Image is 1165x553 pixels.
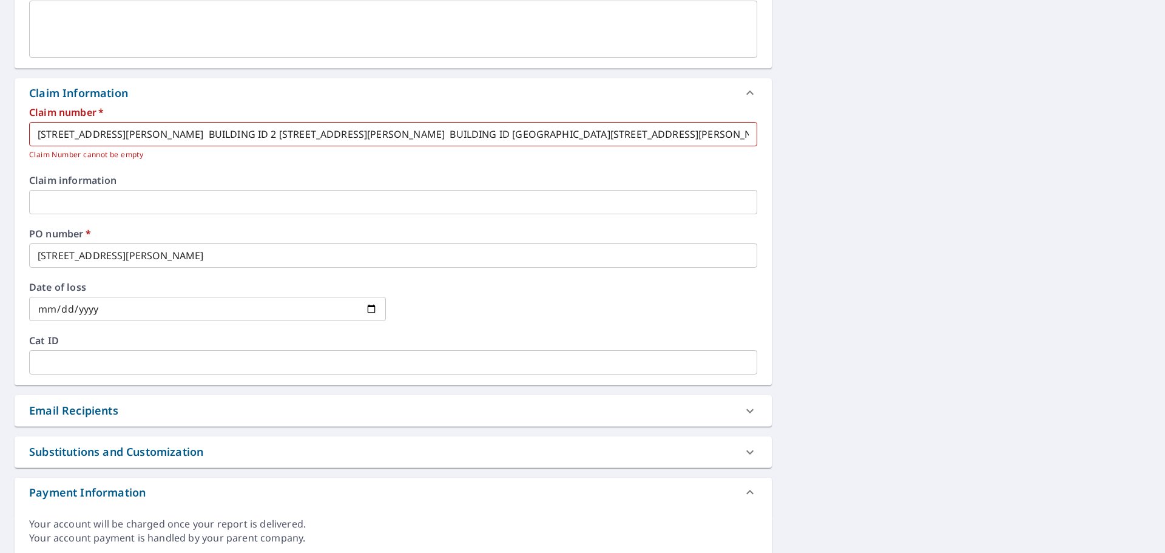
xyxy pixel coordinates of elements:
[29,107,757,117] label: Claim number
[15,395,772,426] div: Email Recipients
[29,517,757,531] div: Your account will be charged once your report is delivered.
[29,149,749,161] p: Claim Number cannot be empty
[29,85,128,101] div: Claim Information
[29,402,118,419] div: Email Recipients
[29,484,146,501] div: Payment Information
[29,175,757,185] label: Claim information
[29,531,757,545] div: Your account payment is handled by your parent company.
[15,436,772,467] div: Substitutions and Customization
[15,478,772,507] div: Payment Information
[29,444,203,460] div: Substitutions and Customization
[29,229,757,239] label: PO number
[29,336,757,345] label: Cat ID
[15,78,772,107] div: Claim Information
[29,282,386,292] label: Date of loss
